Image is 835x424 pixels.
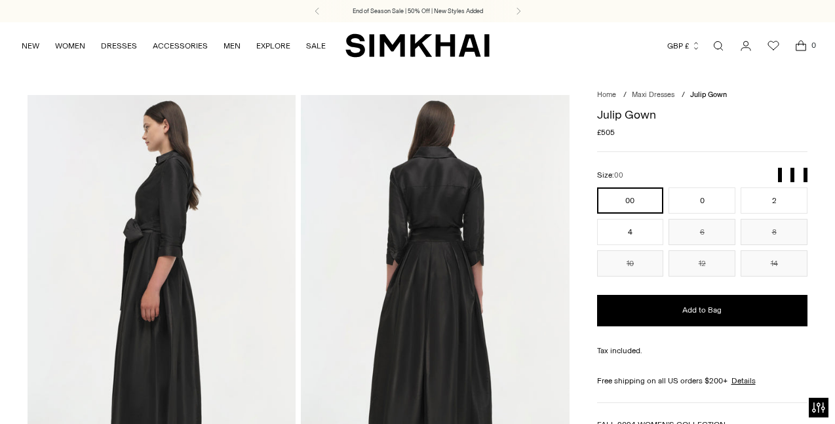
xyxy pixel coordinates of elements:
button: 12 [669,250,735,277]
span: £505 [597,126,615,138]
label: Size: [597,169,623,182]
button: 0 [669,187,735,214]
span: Julip Gown [690,90,727,99]
button: 00 [597,187,664,214]
div: Free shipping on all US orders $200+ [597,375,807,387]
a: SALE [306,31,326,60]
a: Home [597,90,616,99]
button: 4 [597,219,664,245]
a: SIMKHAI [345,33,490,58]
a: Maxi Dresses [632,90,674,99]
span: Add to Bag [682,305,722,316]
button: Add to Bag [597,295,807,326]
button: 8 [741,219,807,245]
a: Open search modal [705,33,731,59]
div: / [682,90,685,101]
nav: breadcrumbs [597,90,807,101]
a: NEW [22,31,39,60]
a: MEN [223,31,241,60]
button: GBP £ [667,31,701,60]
a: ACCESSORIES [153,31,208,60]
div: / [623,90,627,101]
a: WOMEN [55,31,85,60]
a: Open cart modal [788,33,814,59]
button: 2 [741,187,807,214]
h1: Julip Gown [597,109,807,121]
a: Go to the account page [733,33,759,59]
button: 14 [741,250,807,277]
button: 10 [597,250,664,277]
a: End of Season Sale | 50% Off | New Styles Added [353,7,483,16]
div: Tax included. [597,345,807,357]
a: Details [731,375,756,387]
button: 6 [669,219,735,245]
a: EXPLORE [256,31,290,60]
a: Wishlist [760,33,786,59]
span: 00 [614,171,623,180]
span: 0 [807,39,819,51]
a: DRESSES [101,31,137,60]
